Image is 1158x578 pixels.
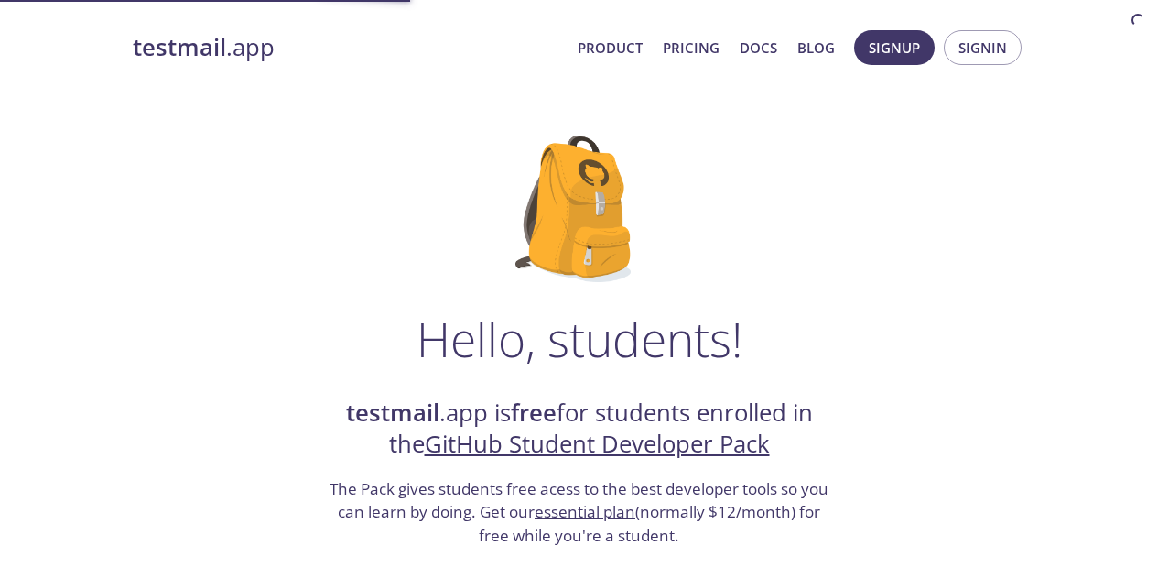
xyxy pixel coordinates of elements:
strong: testmail [133,31,226,63]
strong: free [511,397,557,429]
a: Blog [797,36,835,60]
a: testmail.app [133,32,563,63]
span: Signup [869,36,920,60]
h1: Hello, students! [417,311,742,366]
h3: The Pack gives students free acess to the best developer tools so you can learn by doing. Get our... [328,477,831,548]
a: essential plan [535,501,635,522]
strong: testmail [346,397,439,429]
button: Signin [944,30,1022,65]
a: Pricing [663,36,720,60]
a: Docs [740,36,777,60]
img: github-student-backpack.png [515,136,643,282]
a: GitHub Student Developer Pack [425,428,770,460]
span: Signin [958,36,1007,60]
h2: .app is for students enrolled in the [328,398,831,461]
button: Signup [854,30,935,65]
a: Product [578,36,643,60]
